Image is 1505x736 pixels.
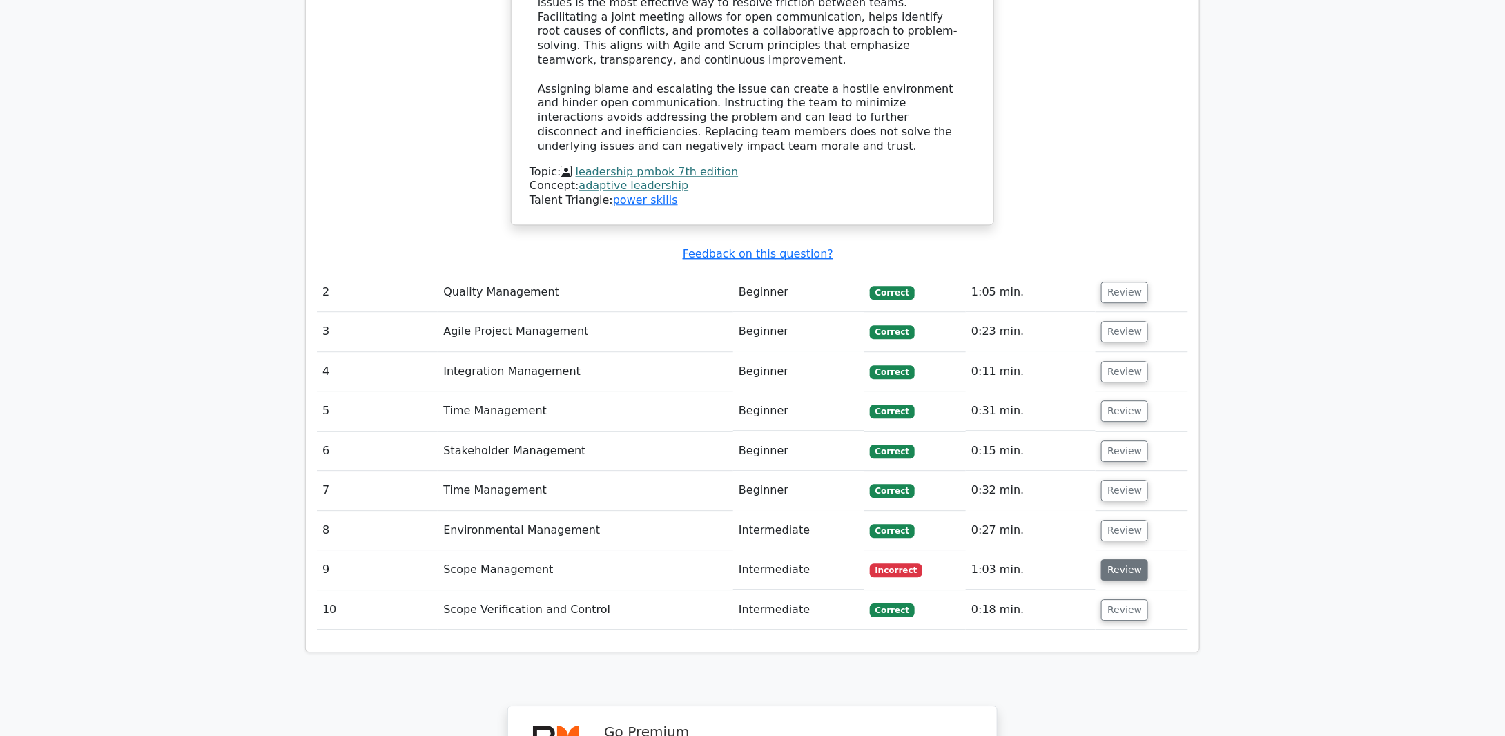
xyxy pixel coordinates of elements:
[870,365,915,379] span: Correct
[579,179,689,192] a: adaptive leadership
[733,273,864,312] td: Beginner
[733,471,864,510] td: Beginner
[870,563,923,577] span: Incorrect
[1101,599,1148,621] button: Review
[317,590,438,630] td: 10
[317,471,438,510] td: 7
[317,352,438,391] td: 4
[530,165,975,208] div: Talent Triangle:
[438,511,733,550] td: Environmental Management
[1101,440,1148,462] button: Review
[966,352,1096,391] td: 0:11 min.
[733,550,864,590] td: Intermediate
[966,590,1096,630] td: 0:18 min.
[870,405,915,418] span: Correct
[317,550,438,590] td: 9
[733,352,864,391] td: Beginner
[870,325,915,339] span: Correct
[1101,321,1148,342] button: Review
[438,550,733,590] td: Scope Management
[733,312,864,351] td: Beginner
[870,603,915,617] span: Correct
[438,471,733,510] td: Time Management
[317,273,438,312] td: 2
[1101,559,1148,581] button: Review
[966,391,1096,431] td: 0:31 min.
[733,590,864,630] td: Intermediate
[966,432,1096,471] td: 0:15 min.
[733,511,864,550] td: Intermediate
[317,391,438,431] td: 5
[1101,361,1148,382] button: Review
[966,471,1096,510] td: 0:32 min.
[683,247,833,260] a: Feedback on this question?
[966,312,1096,351] td: 0:23 min.
[1101,520,1148,541] button: Review
[1101,480,1148,501] button: Review
[317,511,438,550] td: 8
[438,590,733,630] td: Scope Verification and Control
[438,312,733,351] td: Agile Project Management
[576,165,739,178] a: leadership pmbok 7th edition
[966,273,1096,312] td: 1:05 min.
[1101,282,1148,303] button: Review
[966,550,1096,590] td: 1:03 min.
[870,286,915,300] span: Correct
[438,273,733,312] td: Quality Management
[438,352,733,391] td: Integration Management
[870,445,915,458] span: Correct
[438,432,733,471] td: Stakeholder Management
[613,193,678,206] a: power skills
[317,432,438,471] td: 6
[733,391,864,431] td: Beginner
[1101,400,1148,422] button: Review
[870,524,915,538] span: Correct
[530,165,975,180] div: Topic:
[317,312,438,351] td: 3
[870,484,915,498] span: Correct
[530,179,975,193] div: Concept:
[733,432,864,471] td: Beginner
[438,391,733,431] td: Time Management
[966,511,1096,550] td: 0:27 min.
